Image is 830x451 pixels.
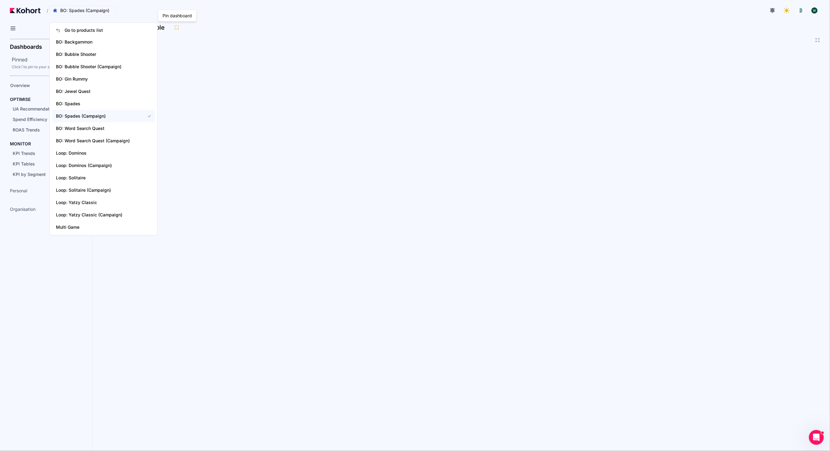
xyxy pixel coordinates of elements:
[52,196,155,209] a: Loop: Yatzy Classic
[56,224,138,230] span: Multi Game
[13,151,35,156] span: KPI Trends
[56,101,138,107] span: BO: Spades
[56,125,138,132] span: BO: Word Search Quest
[11,159,82,169] a: KPI Tables
[56,162,138,169] span: Loop: Dominos (Campaign)
[52,110,155,122] a: BO: Spades (Campaign)
[60,7,109,14] span: BO: Spades (Campaign)
[52,48,155,61] a: BO: Bubble Shooter
[52,122,155,135] a: BO: Word Search Quest
[13,106,58,111] span: UA Recommendations
[11,149,82,158] a: KPI Trends
[809,430,824,445] iframe: Intercom live chat
[52,36,155,48] a: BO: Backgammon
[10,96,31,102] h4: OPTIMISE
[56,64,138,70] span: BO: Bubble Shooter (Campaign)
[52,61,155,73] a: BO: Bubble Shooter (Campaign)
[10,141,31,147] h4: MONITOR
[11,125,82,135] a: ROAS Trends
[56,175,138,181] span: Loop: Solitaire
[798,7,804,14] img: logo_logo_images_1_20240607072359498299_20240828135028712857.jpeg
[49,5,116,16] button: BO: Spades (Campaign)
[56,39,138,45] span: BO: Backgammon
[161,11,193,20] div: Pin dashboard
[815,38,820,43] button: Fullscreen
[52,147,155,159] a: Loop: Dominos
[13,161,35,166] span: KPI Tables
[52,172,155,184] a: Loop: Solitaire
[12,56,93,63] h2: Pinned
[56,113,138,119] span: BO: Spades (Campaign)
[13,172,46,177] span: KPI by Segment
[52,135,155,147] a: BO: Word Search Quest (Campaign)
[13,127,40,132] span: ROAS Trends
[42,7,48,14] span: /
[56,187,138,193] span: Loop: Solitaire (Campaign)
[52,25,155,36] a: Go to products list
[10,83,30,88] span: Overview
[52,85,155,98] a: BO: Jewel Quest
[56,150,138,156] span: Loop: Dominos
[11,115,82,124] a: Spend Efficiency
[56,76,138,82] span: BO: Gin Rummy
[8,81,82,90] a: Overview
[56,138,138,144] span: BO: Word Search Quest (Campaign)
[13,117,47,122] span: Spend Efficiency
[10,188,27,194] span: Personal
[56,88,138,94] span: BO: Jewel Quest
[56,199,138,206] span: Loop: Yatzy Classic
[52,221,155,233] a: Multi Game
[10,206,36,212] span: Organisation
[52,209,155,221] a: Loop: Yatzy Classic (Campaign)
[10,44,42,50] h2: Dashboards
[56,51,138,57] span: BO: Bubble Shooter
[10,8,40,13] img: Kohort logo
[52,73,155,85] a: BO: Gin Rummy
[52,159,155,172] a: Loop: Dominos (Campaign)
[52,98,155,110] a: BO: Spades
[52,184,155,196] a: Loop: Solitaire (Campaign)
[65,27,103,33] span: Go to products list
[56,212,138,218] span: Loop: Yatzy Classic (Campaign)
[11,170,82,179] a: KPI by Segment
[12,65,93,69] div: Click to pin to your sidebar.
[11,104,82,114] a: UA Recommendations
